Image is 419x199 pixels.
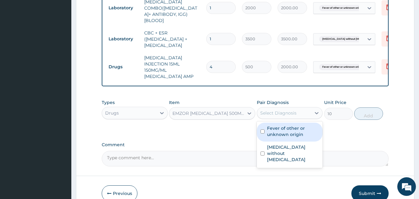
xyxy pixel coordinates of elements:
label: Fever of other or unknown origin [267,125,319,138]
label: Unit Price [324,99,346,106]
textarea: Type your message and hit 'Enter' [3,133,118,155]
img: d_794563401_company_1708531726252_794563401 [11,31,25,47]
label: Pair Diagnosis [257,99,289,106]
label: Comment [102,142,389,147]
div: Select Diagnosis [260,110,296,116]
div: Chat with us now [32,35,104,43]
label: Item [169,99,180,106]
span: Fever of other or unknown orig... [319,5,365,11]
td: Laboratory [105,2,141,14]
label: [MEDICAL_DATA] without [MEDICAL_DATA] [267,144,319,163]
div: Drugs [105,110,119,116]
div: EMZOR [MEDICAL_DATA] 500MG [MEDICAL_DATA] TAB [172,110,244,116]
td: [MEDICAL_DATA] INJECTION 15ML 150MG/ML [MEDICAL_DATA] AMP [141,52,203,83]
span: Fever of other or unknown orig... [319,64,365,70]
button: Add [354,107,383,120]
td: Laboratory [105,33,141,45]
span: We're online! [36,60,86,123]
div: Minimize live chat window [102,3,117,18]
td: CBC + ESR ([MEDICAL_DATA] + [MEDICAL_DATA] [141,27,203,52]
label: Types [102,100,115,105]
td: Drugs [105,61,141,73]
span: [MEDICAL_DATA] without [MEDICAL_DATA] [319,36,382,42]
